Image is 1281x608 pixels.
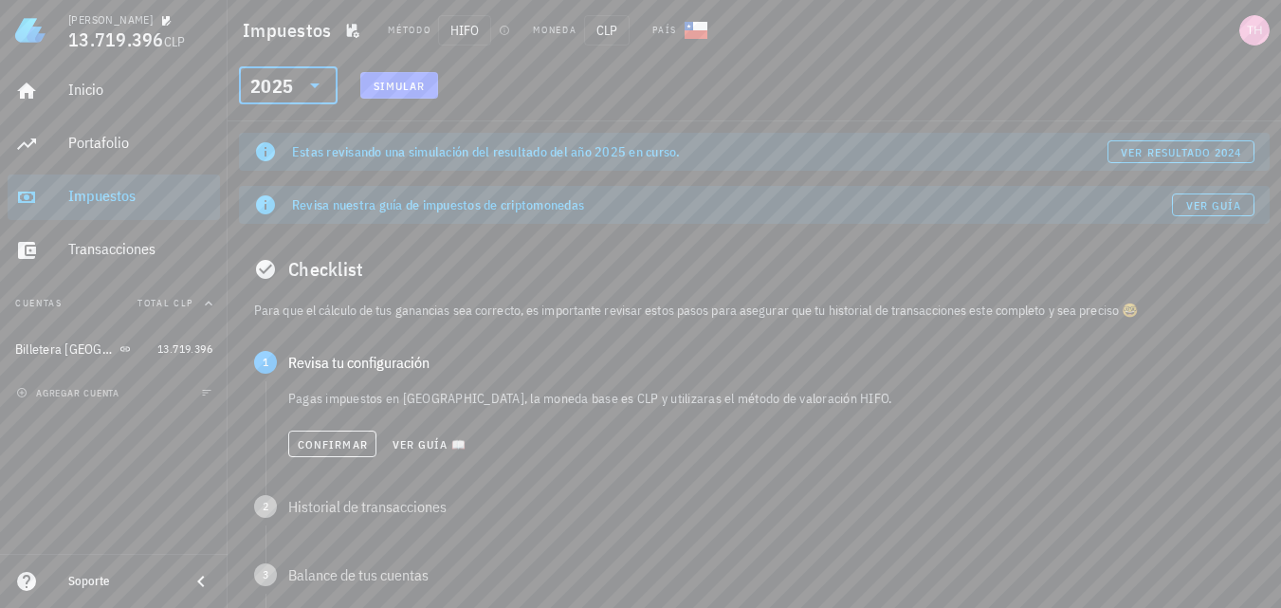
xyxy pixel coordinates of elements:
div: Soporte [68,574,174,589]
div: Checklist [239,239,1270,300]
a: Portafolio [8,121,220,167]
div: Balance de tus cuentas [288,567,1254,582]
div: 2025 [250,77,293,96]
div: Método [388,23,430,38]
div: Inicio [68,81,212,99]
span: ver resultado 2024 [1120,145,1241,159]
span: CLP [164,33,186,50]
span: agregar cuenta [20,387,119,399]
p: Pagas impuestos en [GEOGRAPHIC_DATA], la moneda base es CLP y utilizaras el método de valoración ... [288,389,1254,408]
div: CL-icon [685,19,707,42]
div: Estas revisando una simulación del resultado del año 2025 en curso. [292,142,1107,161]
span: 13.719.396 [157,341,212,356]
a: Billetera [GEOGRAPHIC_DATA] 13.719.396 [8,326,220,372]
img: LedgiFi [15,15,46,46]
div: avatar [1239,15,1270,46]
a: Impuestos [8,175,220,220]
a: Ver guía [1172,193,1254,216]
button: Ver guía 📖 [384,431,475,457]
div: 2025 [239,66,338,104]
button: CuentasTotal CLP [8,281,220,326]
p: Para que el cálculo de tus ganancias sea correcto, es importante revisar estos pasos para asegura... [254,300,1254,321]
div: Billetera [GEOGRAPHIC_DATA] [15,341,116,358]
span: Simular [373,79,426,93]
button: Simular [360,72,438,99]
div: [PERSON_NAME] [68,12,153,28]
a: Inicio [8,68,220,114]
div: Portafolio [68,134,212,152]
button: ver resultado 2024 [1107,140,1254,163]
h1: Impuestos [243,15,339,46]
span: 3 [254,563,277,586]
span: 2 [254,495,277,518]
div: Transacciones [68,240,212,258]
button: Confirmar [288,431,376,457]
span: CLP [584,15,630,46]
div: País [652,23,677,38]
div: Impuestos [68,187,212,205]
span: 13.719.396 [68,27,164,52]
a: Transacciones [8,228,220,273]
span: Ver guía 📖 [392,437,467,451]
div: Historial de transacciones [288,499,1254,514]
span: Confirmar [297,437,368,451]
span: HIFO [438,15,491,46]
div: Moneda [533,23,576,38]
span: 1 [254,351,277,374]
div: Revisa tu configuración [288,355,1254,370]
button: agregar cuenta [11,383,128,402]
div: Revisa nuestra guía de impuestos de criptomonedas [292,195,1172,214]
span: Ver guía [1185,198,1242,212]
span: Total CLP [137,297,193,309]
